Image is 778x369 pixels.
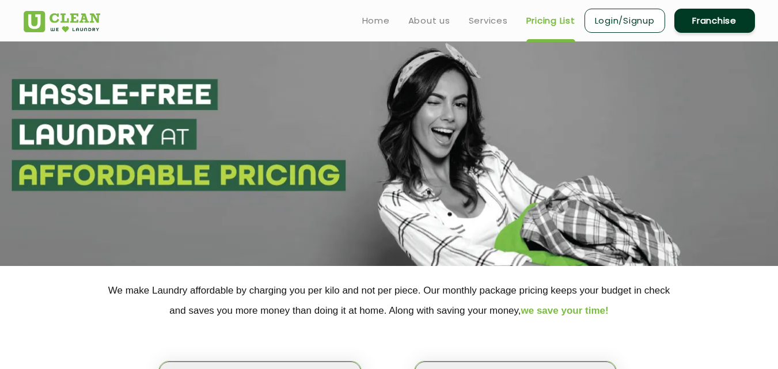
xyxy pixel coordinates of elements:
a: Pricing List [526,14,575,28]
a: Services [469,14,508,28]
p: We make Laundry affordable by charging you per kilo and not per piece. Our monthly package pricin... [24,280,755,321]
a: Login/Signup [585,9,665,33]
span: we save your time! [521,305,609,316]
a: Home [362,14,390,28]
a: Franchise [674,9,755,33]
img: UClean Laundry and Dry Cleaning [24,11,100,32]
a: About us [408,14,450,28]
